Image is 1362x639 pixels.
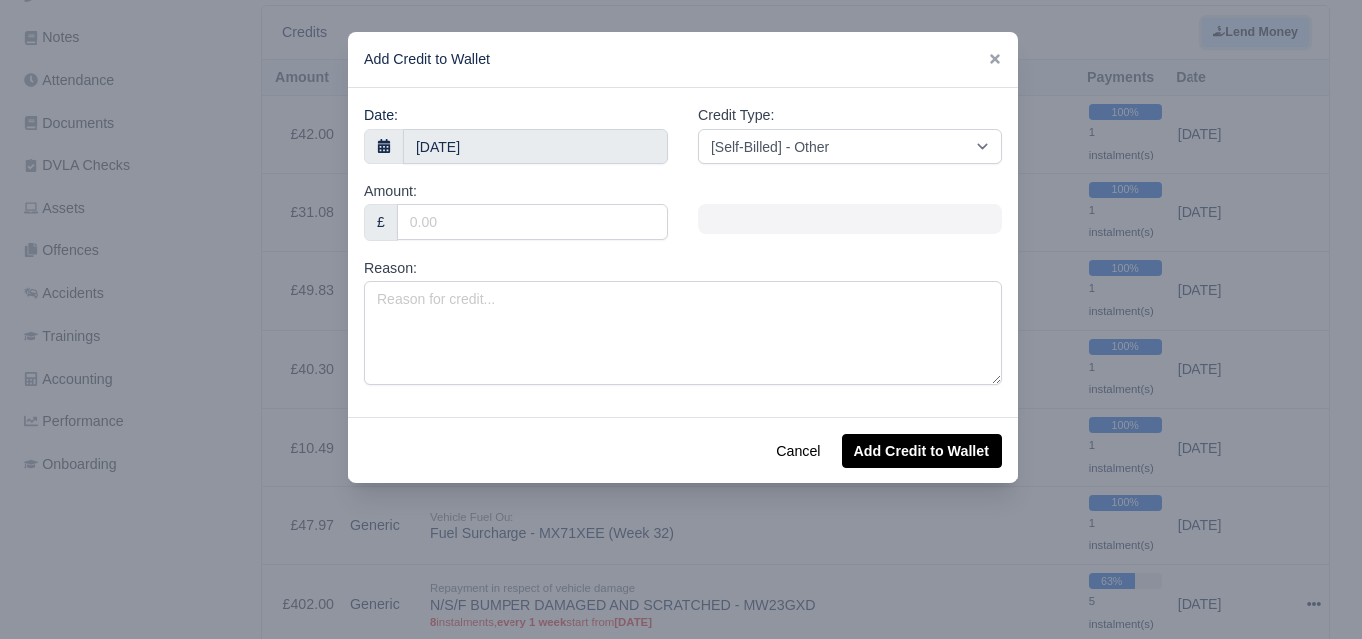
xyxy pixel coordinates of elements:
input: 0.00 [397,204,668,240]
label: Reason: [364,257,417,280]
iframe: Chat Widget [1262,543,1362,639]
label: Date: [364,104,398,127]
div: £ [364,204,398,240]
label: Amount: [364,180,417,203]
label: Credit Type: [698,104,774,127]
button: Add Credit to Wallet [842,434,1002,468]
div: Add Credit to Wallet [348,32,1018,88]
button: Cancel [763,434,833,468]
